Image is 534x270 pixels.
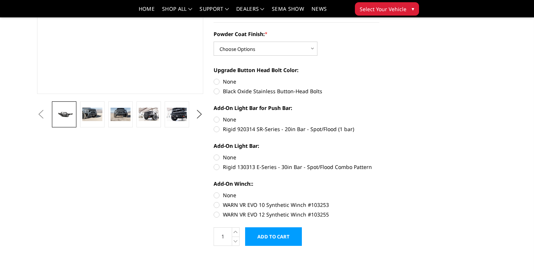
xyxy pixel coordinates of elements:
[214,87,380,95] label: Black Oxide Stainless Button-Head Bolts
[111,108,131,121] img: 2021-2025 Ford Raptor - Freedom Series - Baja Front Bumper (winch mount)
[236,6,264,17] a: Dealers
[214,116,380,123] label: None
[214,153,380,161] label: None
[214,30,380,38] label: Powder Coat Finish:
[35,109,46,120] button: Previous
[139,6,155,17] a: Home
[245,227,302,246] input: Add to Cart
[214,142,380,150] label: Add-On Light Bar:
[214,191,380,199] label: None
[214,104,380,112] label: Add-On Light Bar for Push Bar:
[214,180,380,188] label: Add-On Winch::
[214,78,380,85] label: None
[412,5,414,13] span: ▾
[214,163,380,171] label: Rigid 130313 E-Series - 30in Bar - Spot/Flood Combo Pattern
[311,6,327,17] a: News
[139,108,159,121] img: 2021-2025 Ford Raptor - Freedom Series - Baja Front Bumper (winch mount)
[162,6,192,17] a: shop all
[355,2,419,16] button: Select Your Vehicle
[360,5,406,13] span: Select Your Vehicle
[272,6,304,17] a: SEMA Show
[82,108,102,121] img: 2021-2025 Ford Raptor - Freedom Series - Baja Front Bumper (winch mount)
[214,125,380,133] label: Rigid 920314 SR-Series - 20in Bar - Spot/Flood (1 bar)
[167,108,187,121] img: 2021-2025 Ford Raptor - Freedom Series - Baja Front Bumper (winch mount)
[194,109,205,120] button: Next
[214,211,380,218] label: WARN VR EVO 12 Synthetic Winch #103255
[200,6,229,17] a: Support
[214,201,380,209] label: WARN VR EVO 10 Synthetic Winch #103253
[214,66,380,74] label: Upgrade Button Head Bolt Color:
